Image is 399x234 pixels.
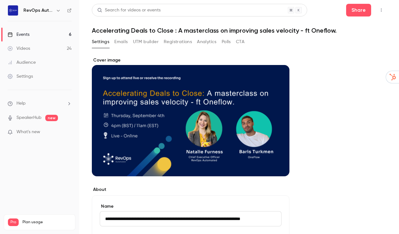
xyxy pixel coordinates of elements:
[22,220,71,225] span: Plan usage
[92,57,289,63] label: Cover image
[92,57,289,176] section: Cover image
[64,129,72,135] iframe: Noticeable Trigger
[45,115,58,121] span: new
[92,27,386,34] h1: Accelerating Deals to Close : A masterclass on improving sales velocity - ft Oneflow.
[8,73,33,80] div: Settings
[8,100,72,107] li: help-dropdown-opener
[97,7,161,14] div: Search for videos or events
[197,37,217,47] button: Analytics
[100,203,282,210] label: Name
[346,4,371,16] button: Share
[92,186,289,193] label: About
[16,114,41,121] a: SpeakerHub
[114,37,128,47] button: Emails
[8,5,18,16] img: RevOps Automated
[8,59,36,66] div: Audience
[8,218,19,226] span: Pro
[236,37,244,47] button: CTA
[92,37,109,47] button: Settings
[16,129,40,135] span: What's new
[222,37,231,47] button: Polls
[16,100,26,107] span: Help
[164,37,192,47] button: Registrations
[8,45,30,52] div: Videos
[23,7,53,14] h6: RevOps Automated
[133,37,159,47] button: UTM builder
[8,31,29,38] div: Events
